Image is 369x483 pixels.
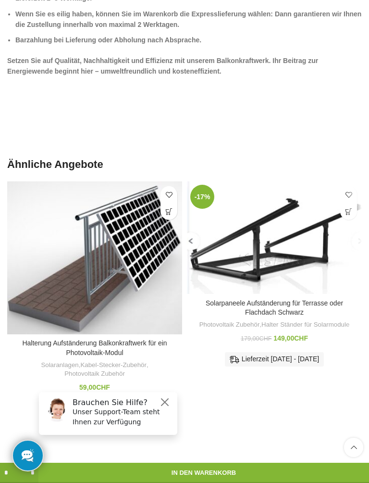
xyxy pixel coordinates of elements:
div: , [192,320,357,330]
span: CHF [259,335,272,342]
a: In den Warenkorb legen: „Halterung Aufständerung Balkonkraftwerk für ein Photovoltaik-Modul“ [160,203,177,220]
a: Photovoltaik Zubehör [199,320,260,330]
a: Kabel-Stecker-Zubehör [80,361,146,370]
a: In den Warenkorb legen: „Solarpaneele Aufständerung für Terrasse oder Flachdach Schwarz“ [340,203,357,220]
h6: Brauchen Sie Hilfe? [41,13,140,23]
span: CHF [96,383,110,391]
span: CHF [294,334,308,342]
bdi: 149,00 [273,334,308,342]
img: Customer service [13,13,37,38]
a: Photovoltaik Zubehör [64,369,125,379]
p: Unser Support-Team steht Ihnen zur Verfügung [41,23,140,43]
strong: Barzahlung bei Lieferung oder Abholung nach Absprache. [15,36,201,44]
a: Halter Ständer für Solarmodule [261,320,349,330]
a: Solaranlagen [41,361,78,370]
span: -17% [190,185,214,209]
a: Solarpaneele Aufständerung für Terrasse oder Flachdach Schwarz [187,181,362,294]
div: Lieferzeit [DATE] - [DATE] [225,352,324,367]
a: Solarpaneele Aufständerung für Terrasse oder Flachdach Schwarz [206,299,343,317]
a: Halterung Aufständerung Balkonkraftwerk für ein Photovoltaik-Modul [7,181,182,334]
strong: Wenn Sie es eilig haben, können Sie im Warenkorb die Expresslieferung wählen: Dann garantieren wi... [15,10,361,28]
strong: Setzen Sie auf Qualität, Nachhaltigkeit und Effizienz mit unserem Balkonkraftwerk. Ihr Beitrag zu... [7,57,318,75]
bdi: 179,00 [241,335,271,342]
button: Close [128,12,139,24]
a: Halterung Aufständerung Balkonkraftwerk für ein Photovoltaik-Modul [22,339,167,356]
bdi: 59,00 [79,383,110,391]
a: Scroll to top button [344,438,363,457]
span: Ähnliche Angebote [7,157,103,172]
div: , , [12,361,177,379]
